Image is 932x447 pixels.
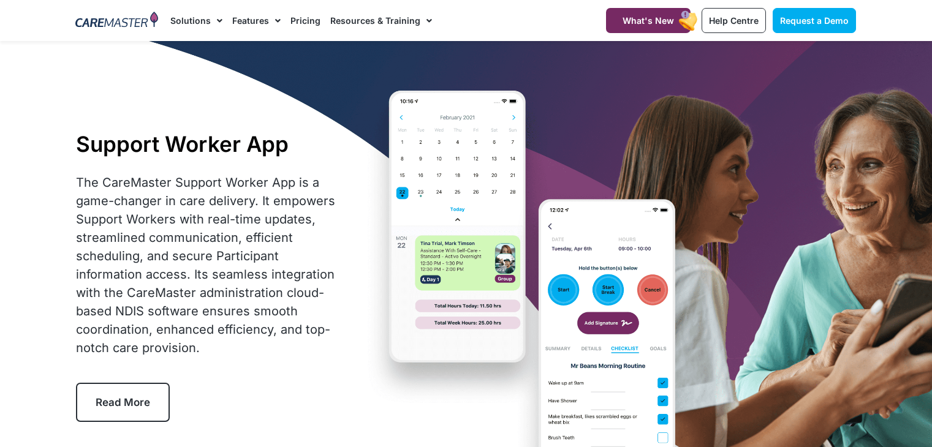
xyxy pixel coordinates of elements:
[75,12,158,30] img: CareMaster Logo
[76,173,341,357] div: The CareMaster Support Worker App is a game-changer in care delivery. It empowers Support Workers...
[780,15,849,26] span: Request a Demo
[702,8,766,33] a: Help Centre
[606,8,691,33] a: What's New
[709,15,759,26] span: Help Centre
[76,383,170,422] a: Read More
[96,396,150,408] span: Read More
[76,131,341,157] h1: Support Worker App
[773,8,856,33] a: Request a Demo
[623,15,674,26] span: What's New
